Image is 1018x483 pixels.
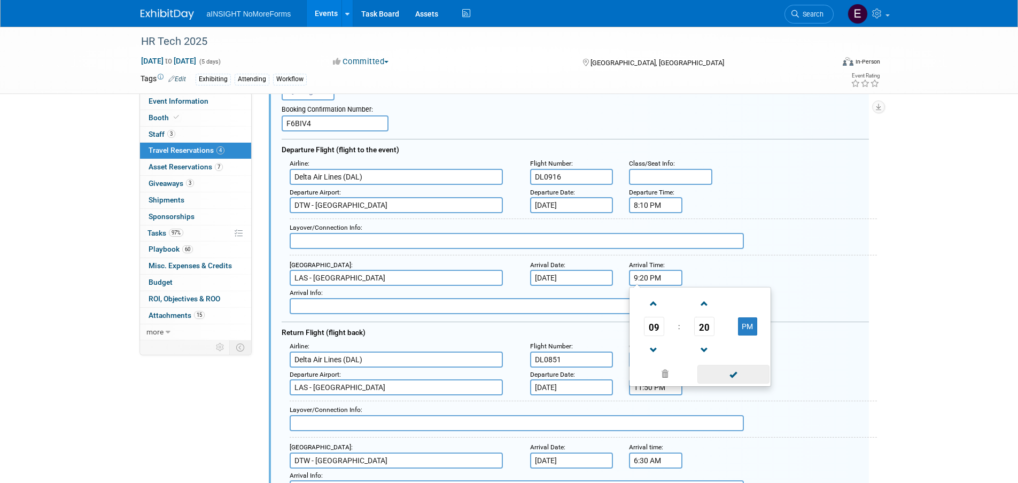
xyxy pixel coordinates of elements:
span: Layover/Connection Info [290,406,361,414]
span: 3 [167,130,175,138]
span: Arrival Date [530,443,564,451]
span: Shipments [149,196,184,204]
p: LAS: Driving distance from Airport to Conference Center: 3 miles; 10 minutes Driving distance fro... [6,4,571,35]
span: (5 days) [198,58,221,65]
span: Arrival Info [290,289,321,297]
span: Attachments [149,311,205,320]
small: : [530,342,573,350]
span: Flight [289,87,321,95]
span: Pick Minute [694,317,714,336]
small: : [290,261,353,269]
span: 97% [169,229,183,237]
small: : [629,261,665,269]
td: Personalize Event Tab Strip [211,340,230,354]
div: HR Tech 2025 [137,32,818,51]
span: Departure Airport [290,189,339,196]
button: Committed [329,56,393,67]
span: Giveaways [149,179,194,188]
span: Travel Reservations [149,146,224,154]
div: In-Person [855,58,880,66]
span: Staff [149,130,175,138]
a: ROI, Objectives & ROO [140,291,251,307]
div: Booking Confirmation Number: [282,100,869,115]
small: : [530,261,565,269]
span: 60 [182,245,193,253]
span: Misc. Expenses & Credits [149,261,232,270]
td: Toggle Event Tabs [229,340,251,354]
span: Playbook [149,245,193,253]
span: Arrival time [629,443,662,451]
span: Pick Hour [644,317,664,336]
a: more [140,324,251,340]
a: Clear selection [632,367,698,382]
span: Layover/Connection Info [290,224,361,231]
img: ExhibitDay [141,9,194,20]
span: Search [799,10,823,18]
a: Decrement Hour [644,336,664,363]
small: : [530,443,565,451]
div: Event Format [771,56,881,72]
td: Tags [141,73,186,85]
a: Sponsorships [140,209,251,225]
span: to [164,57,174,65]
span: Class/Seat Info [629,160,673,167]
div: Workflow [273,74,307,85]
span: Arrival Time [629,261,663,269]
span: [GEOGRAPHIC_DATA], [GEOGRAPHIC_DATA] [590,59,724,67]
small: : [629,443,663,451]
a: Event Information [140,94,251,110]
span: [GEOGRAPHIC_DATA] [290,261,351,269]
small: : [290,160,309,167]
span: Event Information [149,97,208,105]
small: : [530,160,573,167]
td: : [676,317,682,336]
small: : [290,224,362,231]
body: Rich Text Area. Press ALT-0 for help. [6,4,572,35]
span: Departure Flight (flight to the event) [282,145,399,154]
span: 15 [194,311,205,319]
span: Airline [290,160,308,167]
span: aINSIGHT NoMoreForms [207,10,291,18]
a: Misc. Expenses & Credits [140,258,251,274]
span: Sponsorships [149,212,195,221]
span: Flight Number [530,160,571,167]
a: Shipments [140,192,251,208]
small: : [290,443,353,451]
img: Eric Guimond [848,4,868,24]
span: Arrival Date [530,261,564,269]
a: Done [696,368,770,383]
a: Booth [140,110,251,126]
div: Exhibiting [196,74,231,85]
span: Tasks [147,229,183,237]
span: Departure Date [530,371,573,378]
span: Arrival Info [290,472,321,479]
a: Search [784,5,834,24]
i: Booth reservation complete [174,114,179,120]
a: Edit [168,75,186,83]
span: 3 [186,179,194,187]
span: ROI, Objectives & ROO [149,294,220,303]
span: Departure Date [530,189,573,196]
span: [DATE] [DATE] [141,56,197,66]
span: Departure Airport [290,371,339,378]
a: Budget [140,275,251,291]
button: PM [738,317,757,336]
span: Flight Number [530,342,571,350]
span: Booth [149,113,181,122]
div: Attending [235,74,269,85]
span: Departure Time [629,189,673,196]
span: more [146,328,164,336]
a: Travel Reservations4 [140,143,251,159]
span: Return Flight (flight back) [282,328,366,337]
a: Playbook60 [140,241,251,258]
span: 4 [216,146,224,154]
small: : [629,160,675,167]
a: Tasks97% [140,225,251,241]
small: : [629,189,674,196]
a: Decrement Minute [694,336,714,363]
small: : [290,189,341,196]
div: Event Rating [851,73,880,79]
a: Attachments15 [140,308,251,324]
span: Budget [149,278,173,286]
small: : [290,406,362,414]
